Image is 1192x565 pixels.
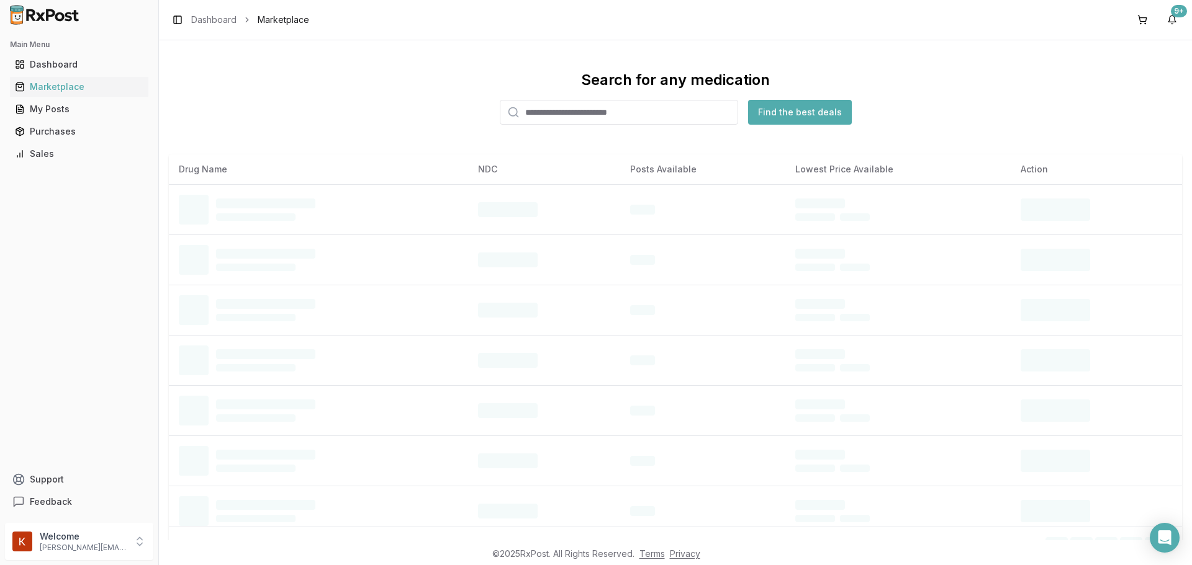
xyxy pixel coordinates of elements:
[15,81,143,93] div: Marketplace
[40,530,126,543] p: Welcome
[10,143,148,165] a: Sales
[5,77,153,97] button: Marketplace
[5,468,153,491] button: Support
[1150,523,1180,553] div: Open Intercom Messenger
[12,532,32,551] img: User avatar
[785,154,1011,184] th: Lowest Price Available
[468,154,620,184] th: NDC
[1162,10,1182,30] button: 9+
[10,120,148,143] a: Purchases
[5,144,153,164] button: Sales
[10,76,148,98] a: Marketplace
[40,543,126,553] p: [PERSON_NAME][EMAIL_ADDRESS][DOMAIN_NAME]
[15,58,143,71] div: Dashboard
[5,122,153,141] button: Purchases
[15,103,143,115] div: My Posts
[258,14,309,26] span: Marketplace
[1011,154,1182,184] th: Action
[10,53,148,76] a: Dashboard
[10,40,148,50] h2: Main Menu
[30,496,72,508] span: Feedback
[15,148,143,160] div: Sales
[1171,5,1187,17] div: 9+
[581,70,770,90] div: Search for any medication
[191,14,309,26] nav: breadcrumb
[169,154,468,184] th: Drug Name
[620,154,785,184] th: Posts Available
[639,548,665,559] a: Terms
[5,5,84,25] img: RxPost Logo
[670,548,700,559] a: Privacy
[15,125,143,138] div: Purchases
[748,100,852,125] button: Find the best deals
[191,14,237,26] a: Dashboard
[5,55,153,74] button: Dashboard
[5,99,153,119] button: My Posts
[5,491,153,513] button: Feedback
[10,98,148,120] a: My Posts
